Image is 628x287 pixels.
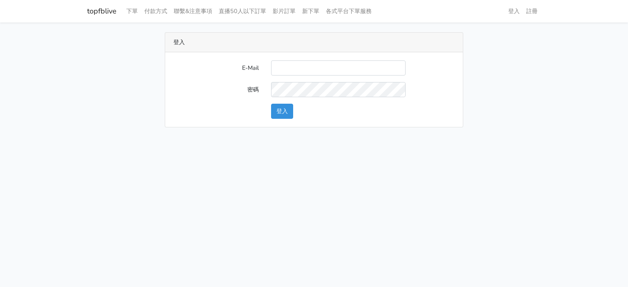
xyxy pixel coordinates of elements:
[167,60,265,76] label: E-Mail
[323,3,375,19] a: 各式平台下單服務
[87,3,117,19] a: topfblive
[299,3,323,19] a: 新下單
[123,3,141,19] a: 下單
[269,3,299,19] a: 影片訂單
[523,3,541,19] a: 註冊
[170,3,215,19] a: 聯繫&注意事項
[141,3,170,19] a: 付款方式
[271,104,293,119] button: 登入
[505,3,523,19] a: 登入
[167,82,265,97] label: 密碼
[215,3,269,19] a: 直播50人以下訂單
[165,33,463,52] div: 登入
